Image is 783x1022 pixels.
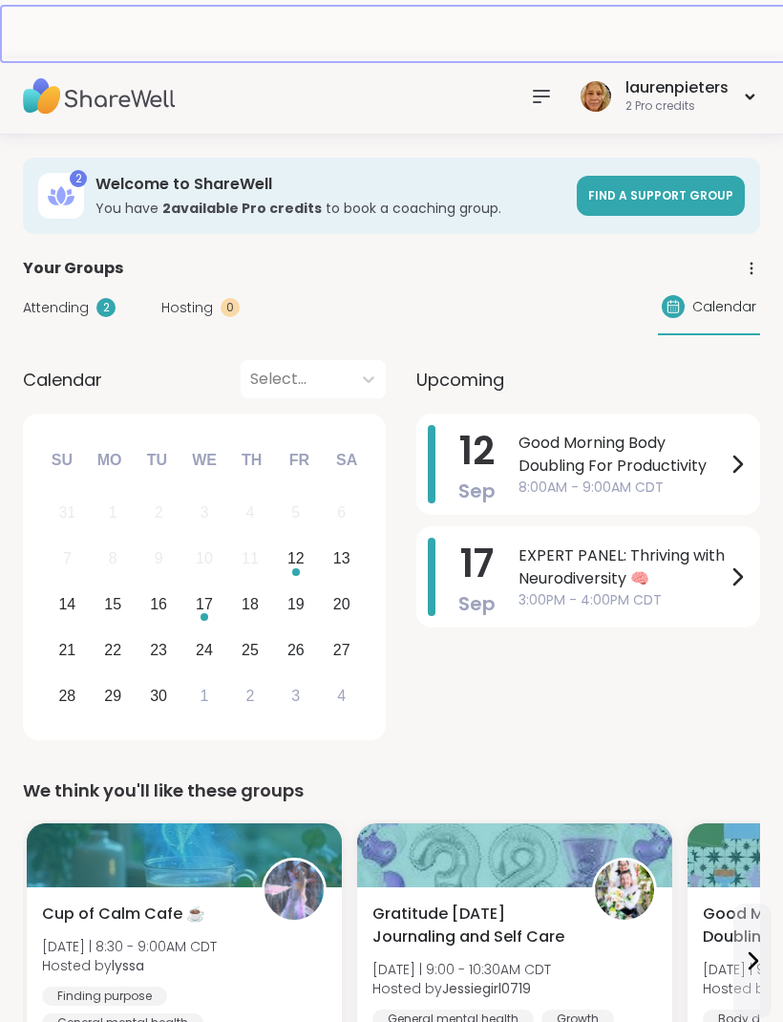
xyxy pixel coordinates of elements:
div: 2 Pro credits [625,98,729,115]
div: Not available Sunday, September 7th, 2025 [47,539,88,580]
div: 4 [245,500,254,525]
div: 9 [155,545,163,571]
div: 13 [333,545,350,571]
div: 2 [70,170,87,187]
span: [DATE] | 8:30 - 9:00AM CDT [42,937,217,956]
div: 29 [104,683,121,709]
div: 16 [150,591,167,617]
div: Choose Thursday, October 2nd, 2025 [230,675,271,716]
div: 3 [291,683,300,709]
div: Choose Sunday, September 14th, 2025 [47,585,88,626]
div: 10 [196,545,213,571]
span: Attending [23,298,89,318]
div: Choose Wednesday, September 17th, 2025 [184,585,225,626]
span: Hosted by [42,956,217,975]
div: Not available Monday, September 1st, 2025 [93,493,134,534]
div: 21 [58,637,75,663]
div: Not available Wednesday, September 3rd, 2025 [184,493,225,534]
span: Calendar [692,297,756,317]
div: 8 [109,545,117,571]
div: 17 [196,591,213,617]
span: EXPERT PANEL: Thriving with Neurodiversity 🧠 [518,544,726,590]
div: Sa [326,439,368,481]
div: Choose Friday, September 26th, 2025 [275,629,316,671]
div: Choose Saturday, September 20th, 2025 [321,585,362,626]
div: 27 [333,637,350,663]
div: Choose Monday, September 29th, 2025 [93,675,134,716]
div: Not available Monday, September 8th, 2025 [93,539,134,580]
div: Not available Tuesday, September 2nd, 2025 [138,493,180,534]
div: 25 [242,637,259,663]
div: Choose Sunday, September 28th, 2025 [47,675,88,716]
div: Choose Tuesday, September 30th, 2025 [138,675,180,716]
div: Mo [88,439,130,481]
div: 24 [196,637,213,663]
span: 3:00PM - 4:00PM CDT [518,590,726,610]
span: Hosted by [372,979,551,998]
div: Choose Friday, September 12th, 2025 [275,539,316,580]
div: Not available Tuesday, September 9th, 2025 [138,539,180,580]
span: Hosting [161,298,213,318]
div: 19 [287,591,305,617]
div: Not available Thursday, September 11th, 2025 [230,539,271,580]
div: Fr [278,439,320,481]
div: We [183,439,225,481]
div: 18 [242,591,259,617]
div: 3 [201,500,209,525]
span: 12 [459,424,495,478]
span: Upcoming [416,367,504,393]
div: 26 [287,637,305,663]
div: Su [41,439,83,481]
div: 23 [150,637,167,663]
div: Choose Friday, September 19th, 2025 [275,585,316,626]
div: Choose Sunday, September 21st, 2025 [47,629,88,671]
img: lyssa [265,861,324,920]
div: 2 [96,298,116,317]
b: lyssa [112,956,144,975]
div: Choose Saturday, September 27th, 2025 [321,629,362,671]
img: ShareWell Nav Logo [23,63,176,130]
div: 1 [109,500,117,525]
div: Choose Monday, September 22nd, 2025 [93,629,134,671]
div: Choose Saturday, October 4th, 2025 [321,675,362,716]
div: 6 [337,500,346,525]
span: Your Groups [23,257,123,280]
div: Not available Wednesday, September 10th, 2025 [184,539,225,580]
div: 11 [242,545,259,571]
div: 15 [104,591,121,617]
div: 12 [287,545,305,571]
img: Jessiegirl0719 [595,861,654,920]
div: Choose Wednesday, October 1st, 2025 [184,675,225,716]
span: Good Morning Body Doubling For Productivity [518,432,726,478]
img: laurenpieters [581,81,611,112]
div: 22 [104,637,121,663]
div: 1 [201,683,209,709]
div: Choose Tuesday, September 23rd, 2025 [138,629,180,671]
div: 28 [58,683,75,709]
div: 30 [150,683,167,709]
div: Th [231,439,273,481]
div: Choose Thursday, September 18th, 2025 [230,585,271,626]
span: Calendar [23,367,102,393]
a: Find a support group [577,176,745,216]
div: month 2025-09 [44,490,364,718]
div: Choose Thursday, September 25th, 2025 [230,629,271,671]
div: 5 [291,500,300,525]
div: Choose Wednesday, September 24th, 2025 [184,629,225,671]
span: Gratitude [DATE] Journaling and Self Care [372,903,571,948]
span: 17 [460,537,494,590]
div: laurenpieters [625,77,729,98]
div: Choose Tuesday, September 16th, 2025 [138,585,180,626]
div: Finding purpose [42,987,167,1006]
div: Not available Friday, September 5th, 2025 [275,493,316,534]
div: 0 [221,298,240,317]
div: 7 [63,545,72,571]
h3: You have to book a coaching group. [95,199,565,218]
div: Not available Saturday, September 6th, 2025 [321,493,362,534]
div: Not available Thursday, September 4th, 2025 [230,493,271,534]
span: Sep [458,590,496,617]
div: 20 [333,591,350,617]
div: 2 [245,683,254,709]
div: Choose Friday, October 3rd, 2025 [275,675,316,716]
b: Jessiegirl0719 [442,979,531,998]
